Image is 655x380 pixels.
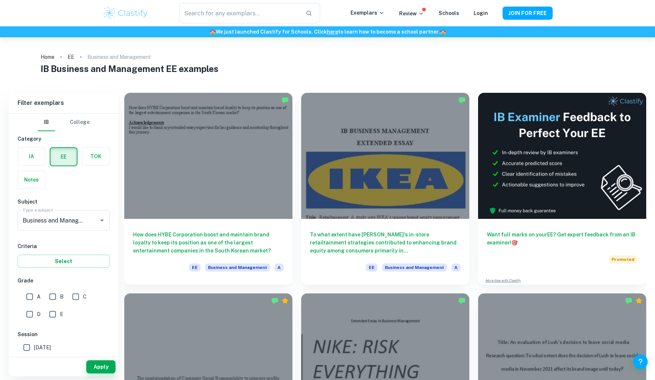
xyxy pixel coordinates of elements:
[478,93,646,219] img: Thumbnail
[60,310,63,318] span: E
[133,231,284,255] h6: How does HYBE Corporation boost and maintain brand loyalty to keep its position as one of the lar...
[41,62,614,75] h1: IB Business and Management EE examples
[18,277,110,285] h6: Grade
[18,330,110,338] h6: Session
[635,297,643,304] div: Premium
[478,93,646,285] a: Want full marks on yourEE? Get expert feedback from an IB examiner!PromotedAdvertise with Clastify
[38,114,55,131] button: IB
[50,148,77,166] button: EE
[327,29,338,35] a: here
[310,231,461,255] h6: To what extent have [PERSON_NAME]'s in-store retailtainment strategies contributed to enhancing b...
[351,9,385,17] p: Exemplars
[399,9,424,18] p: Review
[70,114,90,131] button: College
[179,3,300,23] input: Search for any exemplars...
[485,278,521,283] a: Advertise with Clastify
[34,343,51,351] span: [DATE]
[18,148,45,165] button: IA
[209,29,216,35] span: 🏫
[271,297,279,304] img: Marked
[609,255,637,263] span: Promoted
[487,231,637,247] h6: Want full marks on your EE ? Get expert feedback from an IB examiner!
[97,215,107,225] button: Open
[439,10,459,16] a: Schools
[41,52,54,62] a: Home
[474,10,488,16] a: Login
[18,171,45,189] button: Notes
[83,293,87,301] span: C
[458,297,466,304] img: Marked
[275,263,284,271] span: A
[37,310,41,318] span: D
[458,96,466,104] img: Marked
[18,242,110,250] h6: Criteria
[301,93,469,285] a: To what extent have [PERSON_NAME]'s in-store retailtainment strategies contributed to enhancing b...
[68,52,74,62] a: EE
[366,263,378,271] span: EE
[60,293,64,301] span: B
[37,293,41,301] span: A
[451,263,461,271] span: A
[23,207,53,213] label: Type a subject
[38,114,90,131] div: Filter type choice
[86,360,116,373] button: Apply
[382,263,447,271] span: Business and Management
[1,28,654,36] h6: We just launched Clastify for Schools. Click to learn how to become a school partner.
[281,96,289,104] img: Marked
[511,240,518,246] span: 🎯
[9,93,118,113] h6: Filter exemplars
[18,255,110,268] button: Select
[625,297,632,304] img: Marked
[189,263,201,271] span: EE
[18,135,110,143] h6: Category
[281,297,289,304] div: Premium
[124,93,292,285] a: How does HYBE Corporation boost and maintain brand loyalty to keep its position as one of the lar...
[503,7,553,20] button: JOIN FOR FREE
[633,354,648,369] button: Help and Feedback
[82,148,109,165] button: TOK
[18,198,110,206] h6: Subject
[102,6,149,20] img: Clastify logo
[87,53,151,61] p: Business and Management
[205,263,270,271] span: Business and Management
[440,29,446,35] span: 🏫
